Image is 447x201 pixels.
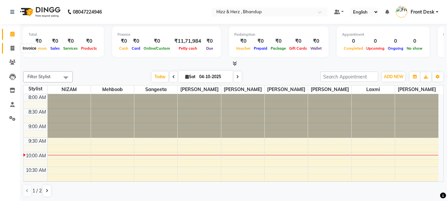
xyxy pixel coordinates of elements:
[252,46,269,51] span: Prepaid
[342,37,365,45] div: 0
[134,85,177,94] span: Sangeeta
[221,85,264,94] span: [PERSON_NAME]
[269,37,288,45] div: ₹0
[172,37,204,45] div: ₹11,71,984
[204,46,215,51] span: Due
[117,32,215,37] div: Finance
[23,85,47,92] div: Stylist
[24,167,47,174] div: 10:30 AM
[62,37,79,45] div: ₹0
[320,72,378,82] input: Search Appointment
[24,152,47,159] div: 10:00 AM
[27,74,51,79] span: Filter Stylist
[365,37,386,45] div: 0
[395,85,438,94] span: [PERSON_NAME]
[48,85,91,94] span: NIZAM
[27,109,47,116] div: 8:30 AM
[21,44,38,52] div: Invoice
[252,37,269,45] div: ₹0
[384,74,403,79] span: ADD NEW
[265,85,308,94] span: [PERSON_NAME]
[352,85,395,94] span: Laxmi
[197,72,230,82] input: 2025-10-04
[28,37,49,45] div: ₹0
[79,37,99,45] div: ₹0
[234,32,323,37] div: Redemption
[24,181,47,188] div: 11:00 AM
[27,123,47,130] div: 9:00 AM
[288,37,309,45] div: ₹0
[204,37,215,45] div: ₹0
[386,46,405,51] span: Ongoing
[28,32,99,37] div: Total
[309,37,323,45] div: ₹0
[79,46,99,51] span: Products
[396,6,407,18] img: Front Desk
[117,46,130,51] span: Cash
[27,138,47,145] div: 9:30 AM
[117,37,130,45] div: ₹0
[142,46,172,51] span: Online/Custom
[73,3,102,21] b: 08047224946
[405,37,424,45] div: 0
[49,46,62,51] span: Sales
[308,85,351,94] span: [PERSON_NAME]
[152,72,168,82] span: Today
[411,9,434,16] span: Front Desk
[386,37,405,45] div: 0
[184,74,197,79] span: Sat
[405,46,424,51] span: No show
[178,85,221,94] span: [PERSON_NAME]
[234,46,252,51] span: Voucher
[177,46,199,51] span: Petty cash
[27,94,47,101] div: 8:00 AM
[382,72,405,81] button: ADD NEW
[17,3,62,21] img: logo
[309,46,323,51] span: Wallet
[130,46,142,51] span: Card
[91,85,134,94] span: Mehboob
[32,187,42,194] span: 1 / 2
[49,37,62,45] div: ₹0
[288,46,309,51] span: Gift Cards
[142,37,172,45] div: ₹0
[365,46,386,51] span: Upcoming
[342,32,424,37] div: Appointment
[130,37,142,45] div: ₹0
[234,37,252,45] div: ₹0
[342,46,365,51] span: Completed
[269,46,288,51] span: Package
[62,46,79,51] span: Services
